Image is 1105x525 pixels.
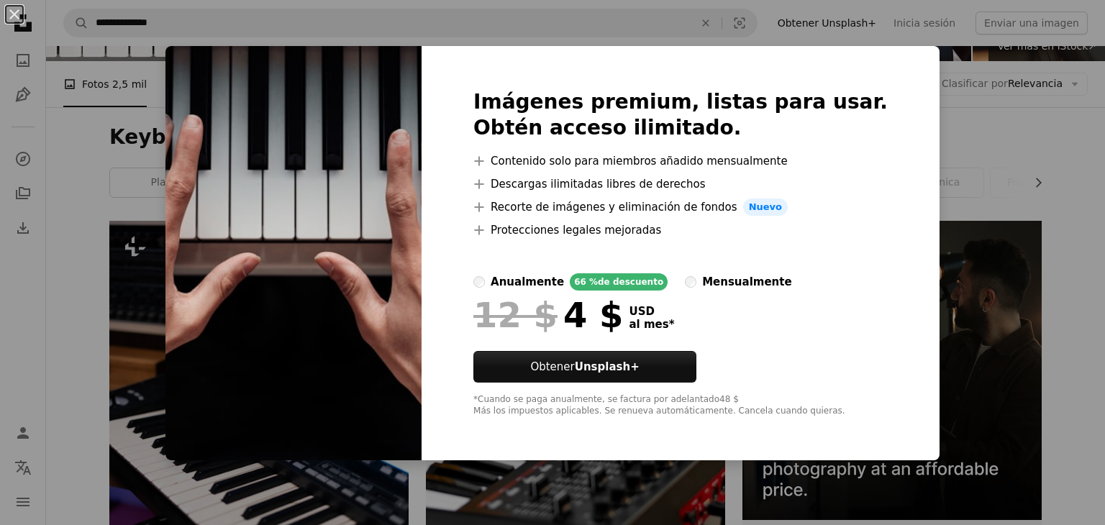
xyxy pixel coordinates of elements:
h2: Imágenes premium, listas para usar. Obtén acceso ilimitado. [473,89,888,141]
div: *Cuando se paga anualmente, se factura por adelantado 48 $ Más los impuestos aplicables. Se renue... [473,394,888,417]
div: mensualmente [702,273,791,291]
span: al mes * [629,318,674,331]
li: Protecciones legales mejoradas [473,222,888,239]
div: 4 $ [473,296,623,334]
li: Recorte de imágenes y eliminación de fondos [473,198,888,216]
div: anualmente [491,273,564,291]
img: premium_photo-1673188701847-d0963029f984 [165,46,422,460]
span: Nuevo [743,198,788,216]
input: anualmente66 %de descuento [473,276,485,288]
input: mensualmente [685,276,696,288]
span: 12 $ [473,296,558,334]
button: ObtenerUnsplash+ [473,351,696,383]
div: 66 % de descuento [570,273,668,291]
span: USD [629,305,674,318]
li: Descargas ilimitadas libres de derechos [473,175,888,193]
strong: Unsplash+ [575,360,640,373]
li: Contenido solo para miembros añadido mensualmente [473,152,888,170]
